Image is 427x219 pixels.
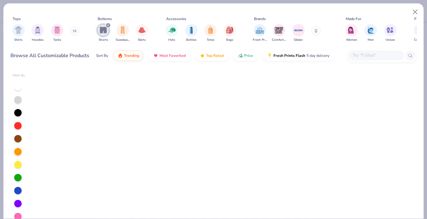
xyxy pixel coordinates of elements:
span: Bottles [186,38,197,42]
button: Most Favorited [149,50,190,61]
button: filter button [97,24,109,42]
img: flash.gif [267,53,272,58]
img: Shirts Image [15,27,22,34]
div: Made For [346,16,361,22]
button: filter button [166,24,178,42]
div: Bottoms [98,16,112,22]
button: Top Rated [195,50,228,61]
span: Men [368,38,374,42]
span: Tanks [53,38,61,42]
img: Cropped Image [416,27,424,34]
div: Brands [254,16,266,22]
button: filter button [345,24,358,42]
button: Trending [113,50,144,61]
span: Sweatpants [116,38,130,42]
img: Hats Image [168,27,175,34]
div: filter for Unisex [384,24,396,42]
div: filter for Women [345,24,358,42]
span: Fresh Prints [253,38,267,42]
div: filter for Skirts [136,24,148,42]
span: Price [244,53,253,58]
span: Most Favorited [159,53,186,58]
img: trending.gif [118,53,123,58]
div: filter for Hoodies [32,24,44,42]
button: filter button [204,24,217,42]
button: filter button [51,24,63,42]
div: filter for Shirts [12,24,25,42]
img: Gildan Image [294,26,303,35]
span: Women [346,38,357,42]
div: Accessories [166,16,186,22]
div: Tops [13,16,21,22]
img: Comfort Colors Image [274,26,284,35]
img: Women Image [348,27,355,34]
button: filter button [185,24,197,42]
button: filter button [292,24,305,42]
div: filter for Hats [166,24,178,42]
span: Totes [207,38,214,42]
span: Hats [168,38,175,42]
div: filter for Bags [224,24,236,42]
span: Trending [124,53,139,58]
div: filter for Tanks [51,24,63,42]
div: filter for Sweatpants [116,24,130,42]
button: filter button [136,24,148,42]
span: 5 day delivery [307,52,329,59]
span: Comfort Colors [272,38,286,42]
div: filter for Comfort Colors [272,24,286,42]
button: filter button [384,24,396,42]
div: filter for Totes [204,24,217,42]
img: Bottles Image [188,27,195,34]
button: filter button [272,24,286,42]
div: filter for Cropped [414,24,426,42]
button: filter button [116,24,130,42]
img: most_fav.gif [153,53,158,58]
div: Fits [414,16,421,22]
span: Fresh Prints Flash [273,53,305,58]
button: filter button [365,24,377,42]
div: Sort By [96,53,108,58]
span: Hoodies [32,38,44,42]
div: filter for Bottles [185,24,197,42]
div: filter for Gildan [292,24,305,42]
img: Shorts Image [100,27,107,34]
img: Men Image [367,27,374,34]
input: Try "T-Shirt" [352,52,400,59]
span: Cropped [414,38,426,42]
span: Bags [226,38,233,42]
span: Gildan [294,38,303,42]
div: filter for Fresh Prints [253,24,267,42]
button: filter button [32,24,44,42]
img: Skirts Image [138,27,146,34]
img: Totes Image [207,27,214,34]
img: Bags Image [226,27,233,34]
button: filter button [253,24,267,42]
button: Close [409,6,421,18]
img: Sweatpants Image [119,27,126,34]
div: filter for Men [365,24,377,42]
div: Browse All Customizable Products [11,52,89,59]
span: Skirts [138,38,146,42]
span: Shirts [14,38,23,42]
span: Shorts [99,38,108,42]
div: Filter By [13,73,25,78]
button: filter button [224,24,236,42]
span: Unisex [386,38,395,42]
img: Unisex Image [387,27,394,34]
span: Top Rated [206,53,224,58]
img: Fresh Prints Image [255,26,264,35]
img: Tanks Image [54,27,61,34]
button: filter button [414,24,426,42]
img: TopRated.gif [200,53,205,58]
button: Price [233,50,258,61]
button: filter button [12,24,25,42]
img: Hoodies Image [34,27,41,34]
button: Fresh Prints Flash5 day delivery [263,50,334,61]
div: filter for Shorts [97,24,109,42]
